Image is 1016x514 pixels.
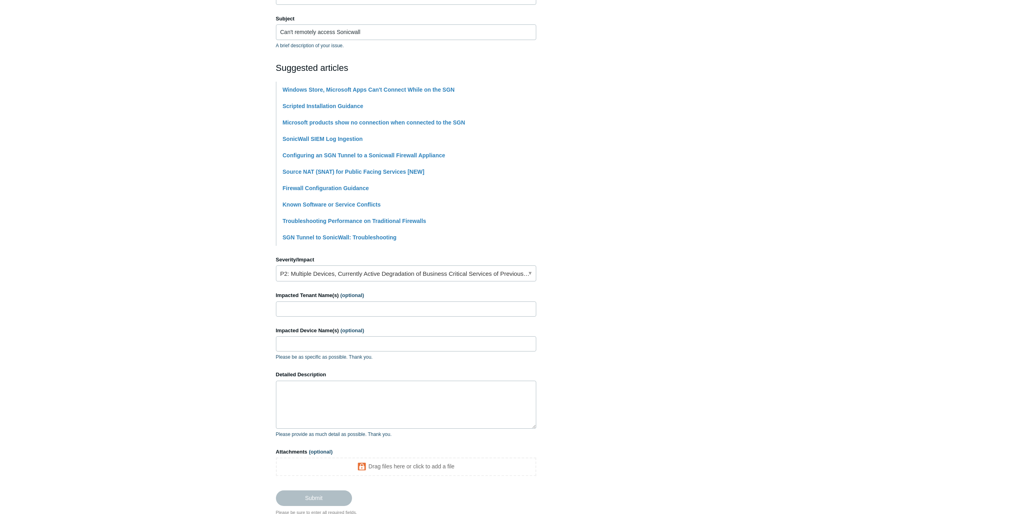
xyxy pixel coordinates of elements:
[276,371,536,379] label: Detailed Description
[283,103,363,109] a: Scripted Installation Guidance
[283,201,381,208] a: Known Software or Service Conflicts
[283,234,397,241] a: SGN Tunnel to SonicWall: Troubleshooting
[276,431,536,438] p: Please provide as much detail as possible. Thank you.
[276,42,536,49] p: A brief description of your issue.
[283,136,363,142] a: SonicWall SIEM Log Ingestion
[309,449,332,455] span: (optional)
[276,448,536,456] label: Attachments
[276,265,536,281] a: P2: Multiple Devices, Currently Active Degradation of Business Critical Services of Previously Wo...
[340,292,364,298] span: (optional)
[276,256,536,264] label: Severity/Impact
[283,185,369,191] a: Firewall Configuration Guidance
[283,169,425,175] a: Source NAT (SNAT) for Public Facing Services [NEW]
[276,490,352,506] input: Submit
[276,291,536,299] label: Impacted Tenant Name(s)
[276,61,536,74] h2: Suggested articles
[276,353,536,361] p: Please be as specific as possible. Thank you.
[283,218,427,224] a: Troubleshooting Performance on Traditional Firewalls
[283,119,465,126] a: Microsoft products show no connection when connected to the SGN
[276,15,536,23] label: Subject
[283,86,455,93] a: Windows Store, Microsoft Apps Can't Connect While on the SGN
[283,152,445,159] a: Configuring an SGN Tunnel to a Sonicwall Firewall Appliance
[276,327,536,335] label: Impacted Device Name(s)
[340,327,364,333] span: (optional)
